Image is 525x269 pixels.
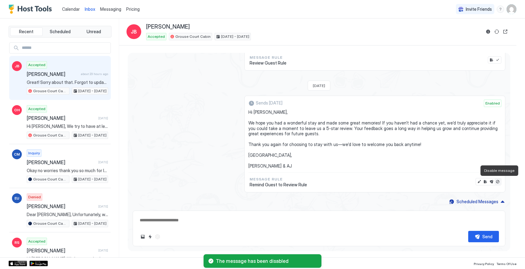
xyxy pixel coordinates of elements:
span: The message has been disabled [216,258,317,264]
span: Recent [19,29,33,34]
button: Scheduled [44,27,76,36]
span: Scheduled [50,29,71,34]
span: JB [131,28,137,35]
span: [DATE] [98,160,108,164]
span: Hi [PERSON_NAME], We try to have at least one bundle on hand for guests as they arrive. If you pl... [27,124,108,129]
span: Disable message [484,168,515,173]
span: [DATE] [98,248,108,252]
span: [DATE] - [DATE] [78,133,107,138]
span: Grouse Court Cabin [33,221,68,226]
button: Edit rule [482,179,488,185]
div: Scheduled Messages [457,198,498,205]
span: Accepted [28,62,45,68]
button: Unread [77,27,110,36]
span: Remind Guest to Review Rule [250,182,307,188]
span: CM [14,152,20,157]
a: Inbox [85,6,95,12]
button: Edit message [476,179,482,185]
span: [DATE] - [DATE] [78,176,107,182]
button: Quick reply [146,233,154,240]
span: Accepted [28,106,45,112]
div: menu [497,6,504,13]
span: Grouse Court Cabin [33,176,68,182]
span: [DATE] - [DATE] [78,88,107,94]
iframe: Intercom live chat [6,248,21,263]
button: Recent [10,27,43,36]
span: Message Rule [250,176,307,182]
span: Accepted [148,34,165,39]
span: [PERSON_NAME] [27,159,96,165]
span: [DATE] [313,83,325,88]
button: Disable message [495,179,501,185]
span: Dear [PERSON_NAME], Unfortunately, we are unable to confirm your reservation at our vacation rent... [27,212,108,217]
span: [PERSON_NAME] [27,247,96,254]
a: Calendar [62,6,80,12]
button: Send now [488,179,495,185]
div: User profile [507,4,516,14]
span: Invite Friends [466,6,492,12]
span: [PERSON_NAME] [27,71,78,77]
span: OH [14,107,20,113]
span: RS [14,240,19,245]
input: Input Field [19,43,111,53]
span: Great! Sorry about that. Forgot to update your code expiration for late check out. We are so glad... [27,80,108,85]
button: Scheduled Messages [448,197,505,206]
button: Edit rule [488,57,495,63]
span: Inquiry [28,150,40,156]
span: [DATE] [98,204,108,208]
button: Reservation information [484,28,492,35]
span: JB [15,63,19,69]
span: Okay no worries thank you so much for letting me know! If we find a dog sitter, this place would ... [27,168,108,173]
span: Sends [DATE] [256,100,282,106]
span: Accepted [28,239,45,244]
span: Grouse Court Cabin [33,133,68,138]
span: [DATE] - [DATE] [78,221,107,226]
span: [DATE] - [DATE] [221,34,249,39]
button: Enable message [495,57,501,63]
button: Sync reservation [493,28,500,35]
a: Host Tools Logo [9,5,55,14]
span: Hi [PERSON_NAME], We hope you had a wonderful stay and made some great memories! If you haven’t h... [248,109,501,169]
span: Grouse Court Cabin [33,88,68,94]
span: Denied [28,194,41,200]
span: EU [14,196,19,201]
span: Grouse Court Cabin [175,34,211,39]
span: [DATE] [98,116,108,120]
span: [PERSON_NAME] [27,203,96,209]
button: Open reservation [502,28,509,35]
div: tab-group [9,26,111,38]
div: Send [482,233,492,240]
span: Enabled [485,101,500,106]
span: Message Rule [250,55,286,60]
span: [PERSON_NAME] [27,115,96,121]
span: [PERSON_NAME] [146,23,190,30]
span: Unread [87,29,101,34]
span: about 23 hours ago [81,72,108,76]
button: Send [468,231,499,242]
a: Messaging [100,6,121,12]
span: Review Guest Rule [250,60,286,66]
span: Pricing [126,6,140,12]
button: Upload image [139,233,146,240]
